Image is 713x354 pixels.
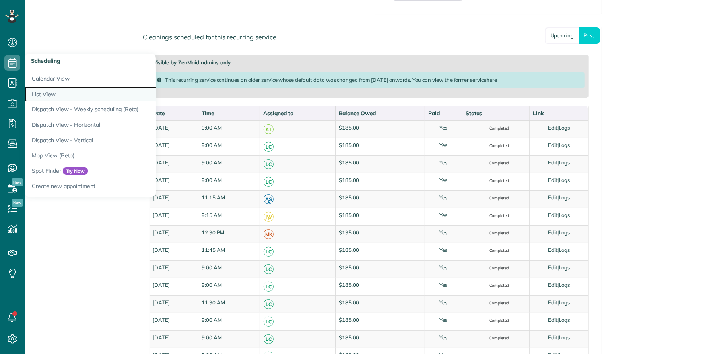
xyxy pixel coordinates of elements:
[198,208,260,225] td: 9:15 AM
[559,247,570,253] a: Logs
[425,208,462,225] td: Yes
[483,179,509,183] span: Completed
[483,284,509,288] span: Completed
[425,190,462,208] td: Yes
[264,215,273,223] small: 2
[150,155,198,173] td: [DATE]
[548,229,558,236] a: Edit
[529,120,588,138] td: |
[559,229,570,236] a: Logs
[425,120,462,138] td: Yes
[150,260,198,278] td: [DATE]
[335,278,425,295] td: $185.00
[529,155,588,173] td: |
[559,299,570,306] a: Logs
[529,138,588,155] td: |
[198,173,260,190] td: 9:00 AM
[25,148,223,163] a: Map View (Beta)
[264,124,274,134] span: KT
[533,109,585,117] div: Link
[483,144,509,148] span: Completed
[335,120,425,138] td: $185.00
[150,120,198,138] td: [DATE]
[548,317,558,323] a: Edit
[425,295,462,313] td: Yes
[548,159,558,166] a: Edit
[153,109,195,117] div: Date
[559,334,570,340] a: Logs
[25,163,223,179] a: Spot FinderTry Now
[12,199,23,207] span: New
[335,295,425,313] td: $185.00
[579,27,600,44] a: Past
[483,319,509,323] span: Completed
[264,264,274,274] span: LC
[559,142,570,148] a: Logs
[529,330,588,348] td: |
[425,225,462,243] td: Yes
[264,282,274,292] span: LC
[529,278,588,295] td: |
[335,155,425,173] td: $185.00
[25,68,223,87] a: Calendar View
[264,212,274,222] span: JW
[339,109,422,117] div: Balance Owed
[150,330,198,348] td: [DATE]
[198,330,260,348] td: 9:00 AM
[425,243,462,260] td: Yes
[529,208,588,225] td: |
[466,109,526,117] div: Status
[529,313,588,330] td: |
[425,173,462,190] td: Yes
[198,190,260,208] td: 11:15 AM
[198,120,260,138] td: 9:00 AM
[335,243,425,260] td: $185.00
[425,278,462,295] td: Yes
[425,138,462,155] td: Yes
[559,317,570,323] a: Logs
[425,330,462,348] td: Yes
[335,313,425,330] td: $185.00
[25,133,223,148] a: Dispatch View - Vertical
[31,57,60,64] span: Scheduling
[137,26,601,48] div: Cleanings scheduled for this recurring service
[198,313,260,330] td: 9:00 AM
[150,138,198,155] td: [DATE]
[548,194,558,201] a: Edit
[483,196,509,200] span: Completed
[150,208,198,225] td: [DATE]
[198,260,260,278] td: 9:00 AM
[548,212,558,218] a: Edit
[264,229,274,239] span: MK
[548,177,558,183] a: Edit
[198,155,260,173] td: 9:00 AM
[483,266,509,270] span: Completed
[335,190,425,208] td: $185.00
[12,178,23,186] span: New
[425,260,462,278] td: Yes
[529,190,588,208] td: |
[483,249,509,253] span: Completed
[153,72,585,88] div: This recurring service continues an older service whose default data was changed from [DATE] onwa...
[529,295,588,313] td: |
[264,198,273,205] small: 2
[483,126,509,130] span: Completed
[264,299,274,309] span: LC
[335,330,425,348] td: $185.00
[545,27,579,44] a: Upcoming
[150,243,198,260] td: [DATE]
[198,295,260,313] td: 11:30 AM
[150,225,198,243] td: [DATE]
[486,77,497,83] a: here
[548,299,558,306] a: Edit
[263,109,332,117] div: Assigned to
[425,155,462,173] td: Yes
[559,124,570,131] a: Logs
[198,243,260,260] td: 11:45 AM
[25,178,223,197] a: Create new appointment
[202,109,256,117] div: Time
[264,334,274,344] span: LC
[559,159,570,166] a: Logs
[548,247,558,253] a: Edit
[559,212,570,218] a: Logs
